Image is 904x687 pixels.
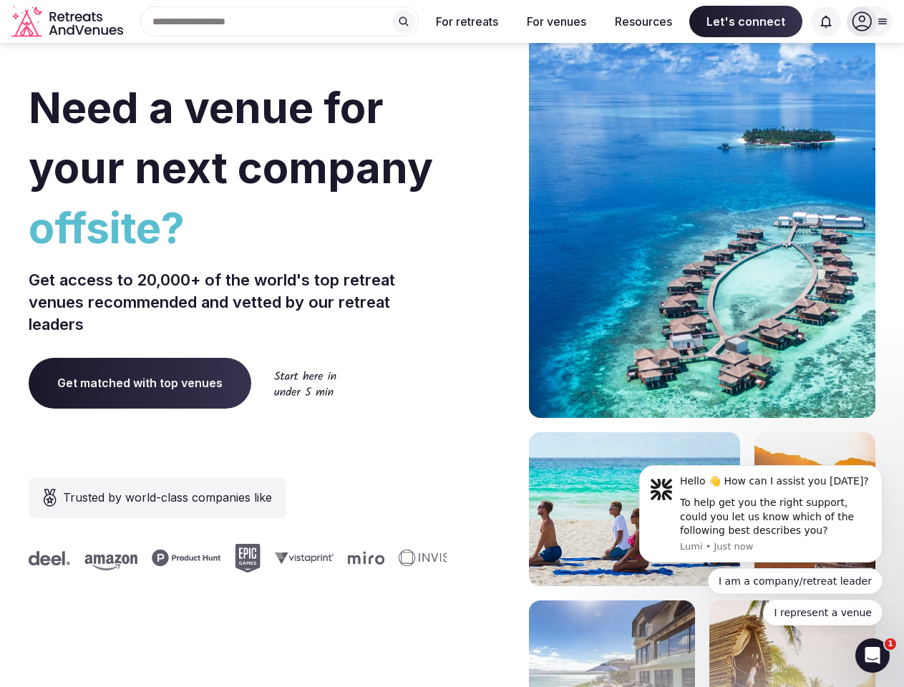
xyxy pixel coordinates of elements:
a: Visit the homepage [11,6,126,38]
img: yoga on tropical beach [529,432,740,586]
button: Resources [603,6,684,37]
svg: Invisible company logo [394,550,473,567]
span: Trusted by world-class companies like [63,489,272,506]
img: woman sitting in back of truck with camels [754,432,875,586]
span: Let's connect [689,6,802,37]
span: offsite? [29,198,447,258]
a: Get matched with top venues [29,358,251,408]
svg: Miro company logo [344,551,380,565]
svg: Retreats and Venues company logo [11,6,126,38]
svg: Vistaprint company logo [271,552,329,564]
svg: Epic Games company logo [230,544,256,572]
svg: Deel company logo [24,551,66,565]
button: For venues [515,6,598,37]
iframe: Intercom live chat [855,638,890,673]
p: Get access to 20,000+ of the world's top retreat venues recommended and vetted by our retreat lea... [29,269,447,335]
span: 1 [885,638,896,650]
button: For retreats [424,6,510,37]
iframe: Intercom notifications message [618,452,904,634]
span: Need a venue for your next company [29,82,433,193]
img: Start here in under 5 min [274,371,336,396]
